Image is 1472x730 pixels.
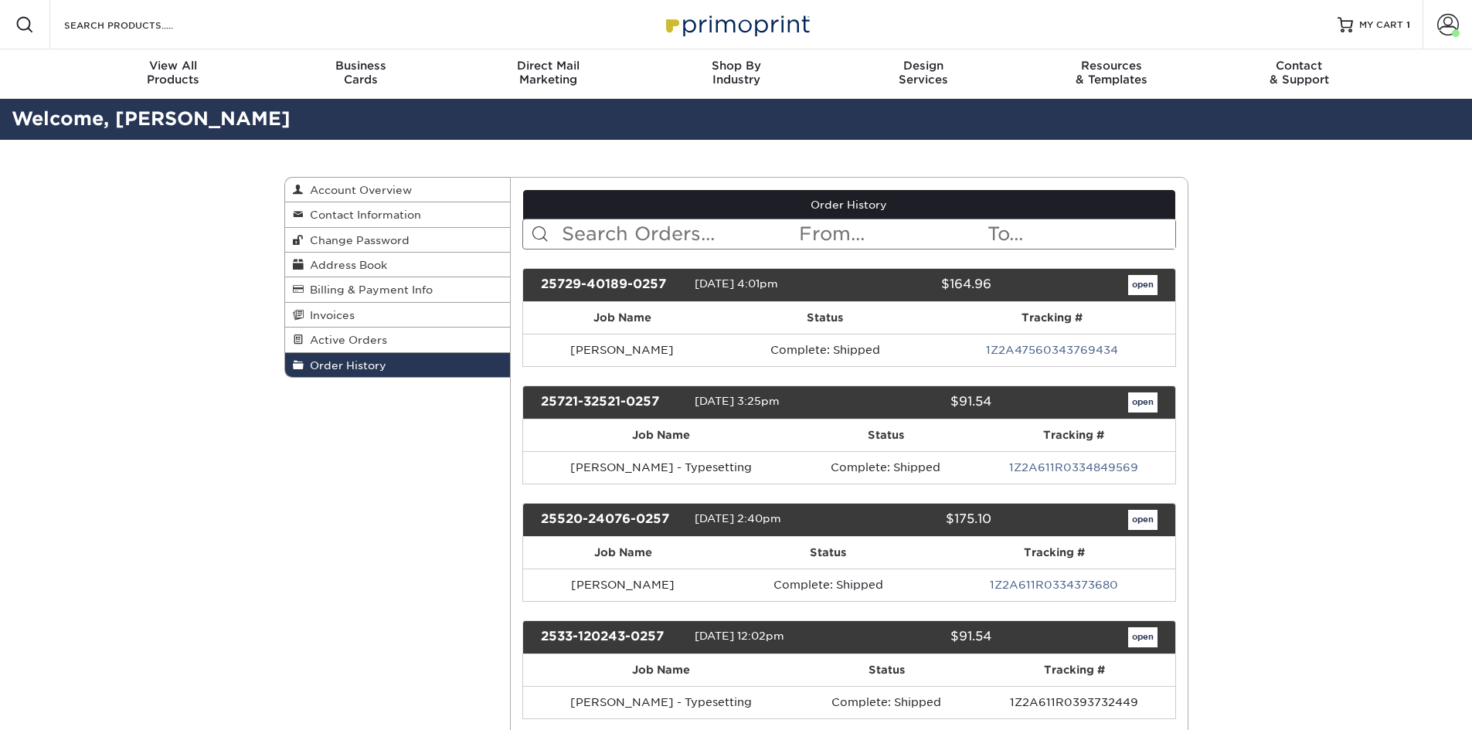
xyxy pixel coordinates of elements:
div: $175.10 [838,510,1003,530]
input: Search Orders... [560,219,797,249]
span: Address Book [304,259,387,271]
a: View AllProducts [80,49,267,99]
a: Direct MailMarketing [454,49,642,99]
span: Business [267,59,454,73]
a: 1Z2A47560343769434 [986,344,1118,356]
th: Job Name [523,654,799,686]
span: Order History [304,359,386,372]
span: [DATE] 2:40pm [695,512,781,525]
div: 2533-120243-0257 [529,627,695,647]
div: 25520-24076-0257 [529,510,695,530]
a: Order History [523,190,1175,219]
a: open [1128,275,1158,295]
input: From... [797,219,986,249]
a: Address Book [285,253,511,277]
a: Billing & Payment Info [285,277,511,302]
div: & Support [1205,59,1393,87]
div: 25721-32521-0257 [529,392,695,413]
th: Status [799,654,974,686]
div: Products [80,59,267,87]
img: Primoprint [659,8,814,41]
div: Cards [267,59,454,87]
span: Design [830,59,1018,73]
th: Status [721,302,930,334]
th: Tracking # [973,419,1175,451]
a: Resources& Templates [1018,49,1205,99]
span: Active Orders [304,334,387,346]
span: [DATE] 12:02pm [695,630,784,642]
th: Tracking # [930,302,1175,334]
div: $91.54 [838,392,1003,413]
div: 25729-40189-0257 [529,275,695,295]
a: DesignServices [830,49,1018,99]
td: [PERSON_NAME] [523,334,721,366]
th: Tracking # [933,537,1175,569]
span: Contact [1205,59,1393,73]
a: Order History [285,353,511,377]
span: Account Overview [304,184,412,196]
div: Industry [642,59,830,87]
span: Change Password [304,234,410,246]
a: BusinessCards [267,49,454,99]
td: Complete: Shipped [798,451,973,484]
a: open [1128,510,1158,530]
td: Complete: Shipped [799,686,974,718]
a: Contact Information [285,202,511,227]
span: [DATE] 4:01pm [695,277,778,290]
span: Invoices [304,309,355,321]
td: Complete: Shipped [723,569,933,601]
a: open [1128,392,1158,413]
a: 1Z2A611R0334373680 [990,579,1118,591]
a: Change Password [285,228,511,253]
div: $91.54 [838,627,1003,647]
a: Shop ByIndustry [642,49,830,99]
th: Job Name [523,302,721,334]
span: Direct Mail [454,59,642,73]
div: & Templates [1018,59,1205,87]
span: View All [80,59,267,73]
td: [PERSON_NAME] - Typesetting [523,451,798,484]
input: SEARCH PRODUCTS..... [63,15,213,34]
a: open [1128,627,1158,647]
th: Status [723,537,933,569]
div: Marketing [454,59,642,87]
a: Contact& Support [1205,49,1393,99]
span: MY CART [1359,19,1403,32]
a: Active Orders [285,328,511,352]
a: Invoices [285,303,511,328]
div: $164.96 [838,275,1003,295]
span: Resources [1018,59,1205,73]
th: Tracking # [974,654,1175,686]
span: Contact Information [304,209,421,221]
span: Billing & Payment Info [304,284,433,296]
span: [DATE] 3:25pm [695,395,780,407]
div: Services [830,59,1018,87]
th: Job Name [523,419,798,451]
td: [PERSON_NAME] [523,569,723,601]
td: Complete: Shipped [721,334,930,366]
input: To... [986,219,1175,249]
a: 1Z2A611R0334849569 [1009,461,1138,474]
th: Status [798,419,973,451]
th: Job Name [523,537,723,569]
td: 1Z2A611R0393732449 [974,686,1175,718]
td: [PERSON_NAME] - Typesetting [523,686,799,718]
a: Account Overview [285,178,511,202]
span: 1 [1406,19,1410,30]
span: Shop By [642,59,830,73]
